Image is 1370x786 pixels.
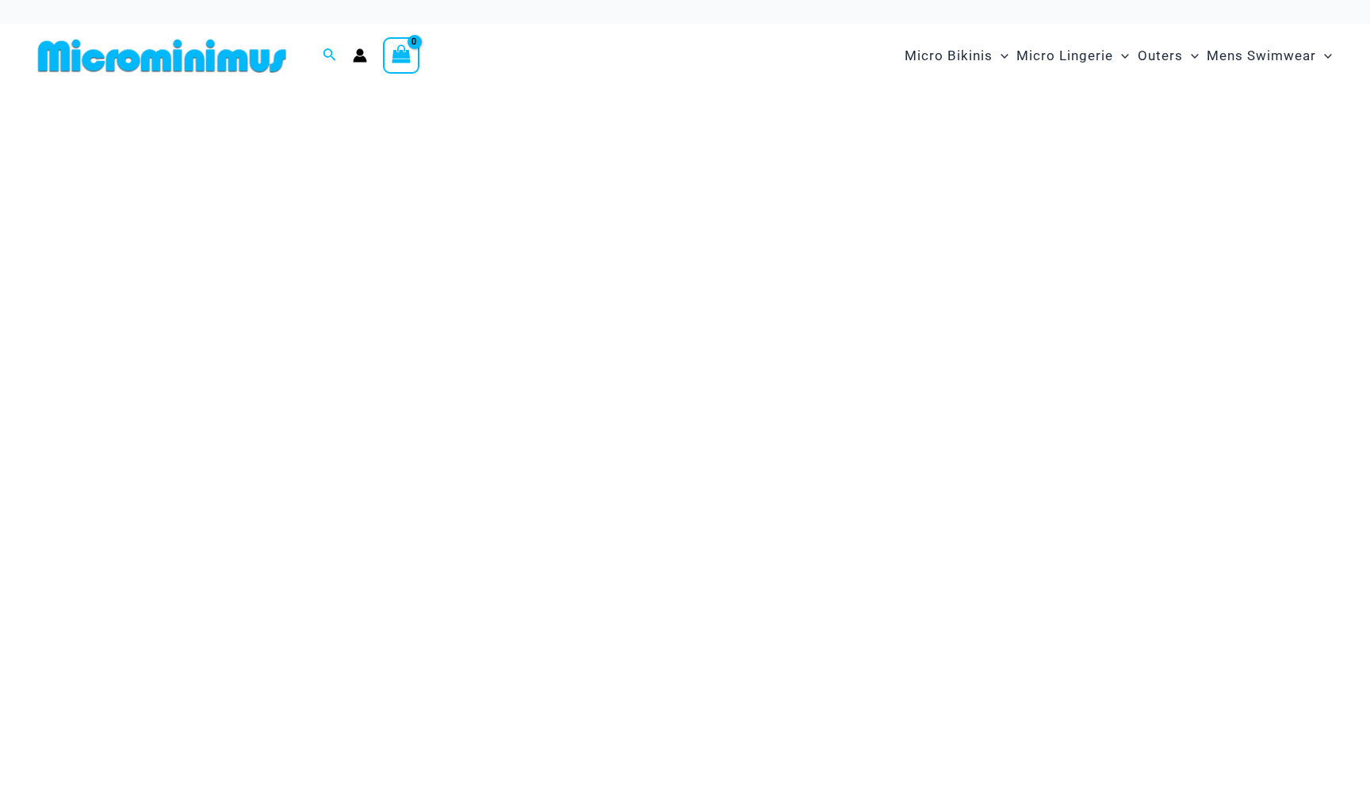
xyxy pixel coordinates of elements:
[1113,36,1129,76] span: Menu Toggle
[901,32,1012,80] a: Micro BikinisMenu ToggleMenu Toggle
[1138,36,1183,76] span: Outers
[383,37,419,74] a: View Shopping Cart, empty
[1134,32,1203,80] a: OutersMenu ToggleMenu Toggle
[898,29,1338,82] nav: Site Navigation
[323,46,337,66] a: Search icon link
[1203,32,1336,80] a: Mens SwimwearMenu ToggleMenu Toggle
[993,36,1008,76] span: Menu Toggle
[905,36,993,76] span: Micro Bikinis
[32,38,293,74] img: MM SHOP LOGO FLAT
[1183,36,1199,76] span: Menu Toggle
[1016,36,1113,76] span: Micro Lingerie
[1316,36,1332,76] span: Menu Toggle
[1012,32,1133,80] a: Micro LingerieMenu ToggleMenu Toggle
[353,48,367,63] a: Account icon link
[1207,36,1316,76] span: Mens Swimwear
